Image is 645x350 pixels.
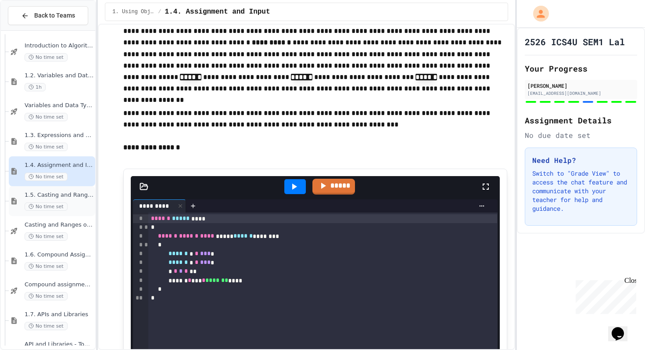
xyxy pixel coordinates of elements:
span: 1h [25,83,46,91]
span: Casting and Ranges of variables - Quiz [25,221,93,229]
span: 1.3. Expressions and Output [New] [25,132,93,139]
h2: Assignment Details [525,114,637,126]
span: 1. Using Objects and Methods [112,8,154,15]
span: No time set [25,53,68,61]
span: 1.4. Assignment and Input [165,7,270,17]
span: Compound assignment operators - Quiz [25,281,93,289]
span: No time set [25,143,68,151]
div: My Account [524,4,551,24]
span: No time set [25,202,68,211]
iframe: chat widget [608,315,636,341]
span: No time set [25,322,68,330]
iframe: chat widget [572,277,636,314]
span: No time set [25,113,68,121]
span: No time set [25,262,68,271]
div: No due date set [525,130,637,141]
h1: 2526 ICS4U SEM1 Lal [525,36,625,48]
span: Introduction to Algorithms, Programming, and Compilers [25,42,93,50]
span: Variables and Data Types - Quiz [25,102,93,109]
div: [PERSON_NAME] [527,82,634,90]
div: Chat with us now!Close [4,4,61,56]
p: Switch to "Grade View" to access the chat feature and communicate with your teacher for help and ... [532,169,630,213]
h3: Need Help? [532,155,630,166]
span: No time set [25,232,68,241]
span: No time set [25,292,68,300]
div: [EMAIL_ADDRESS][DOMAIN_NAME] [527,90,634,97]
span: / [158,8,161,15]
span: Back to Teams [34,11,75,20]
span: 1.2. Variables and Data Types [25,72,93,79]
span: 1.7. APIs and Libraries [25,311,93,318]
button: Back to Teams [8,6,88,25]
span: 1.4. Assignment and Input [25,162,93,169]
span: API and Libraries - Topic 1.7 [25,341,93,348]
span: 1.6. Compound Assignment Operators [25,251,93,259]
span: No time set [25,173,68,181]
span: 1.5. Casting and Ranges of Values [25,191,93,199]
h2: Your Progress [525,62,637,75]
